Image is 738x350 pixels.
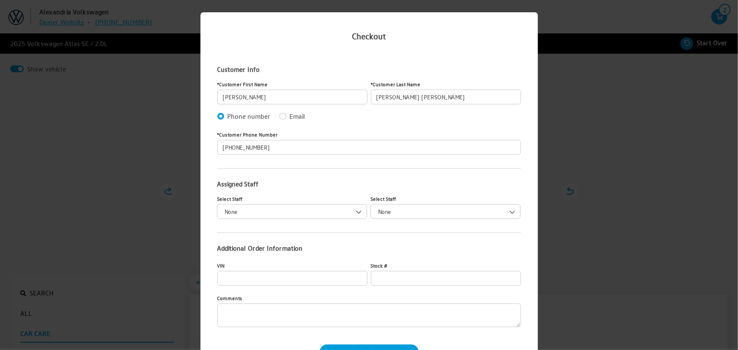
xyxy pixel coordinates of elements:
span: None [376,207,515,216]
input: John [217,90,368,104]
h3: Additional Order Information [217,243,521,253]
span: None [222,207,362,216]
label: Select Staff [371,195,396,202]
input: Doe [371,90,521,104]
label: Email [290,111,306,121]
input: 888-579-4458 [217,140,521,155]
label: Customer First Name [217,80,268,88]
label: Stock # [371,262,388,269]
label: Phone number [228,111,271,121]
label: Select Staff [217,195,243,202]
span: None [217,204,367,219]
label: Customer Last Name [371,80,421,88]
h2: Checkout [217,29,521,43]
label: VIN [217,262,225,269]
h3: Customer Info [217,64,521,74]
label: Customer Phone Number [217,131,278,138]
h3: Assigned Staff [217,179,521,189]
span: None [370,204,521,219]
label: Comments [217,294,243,302]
